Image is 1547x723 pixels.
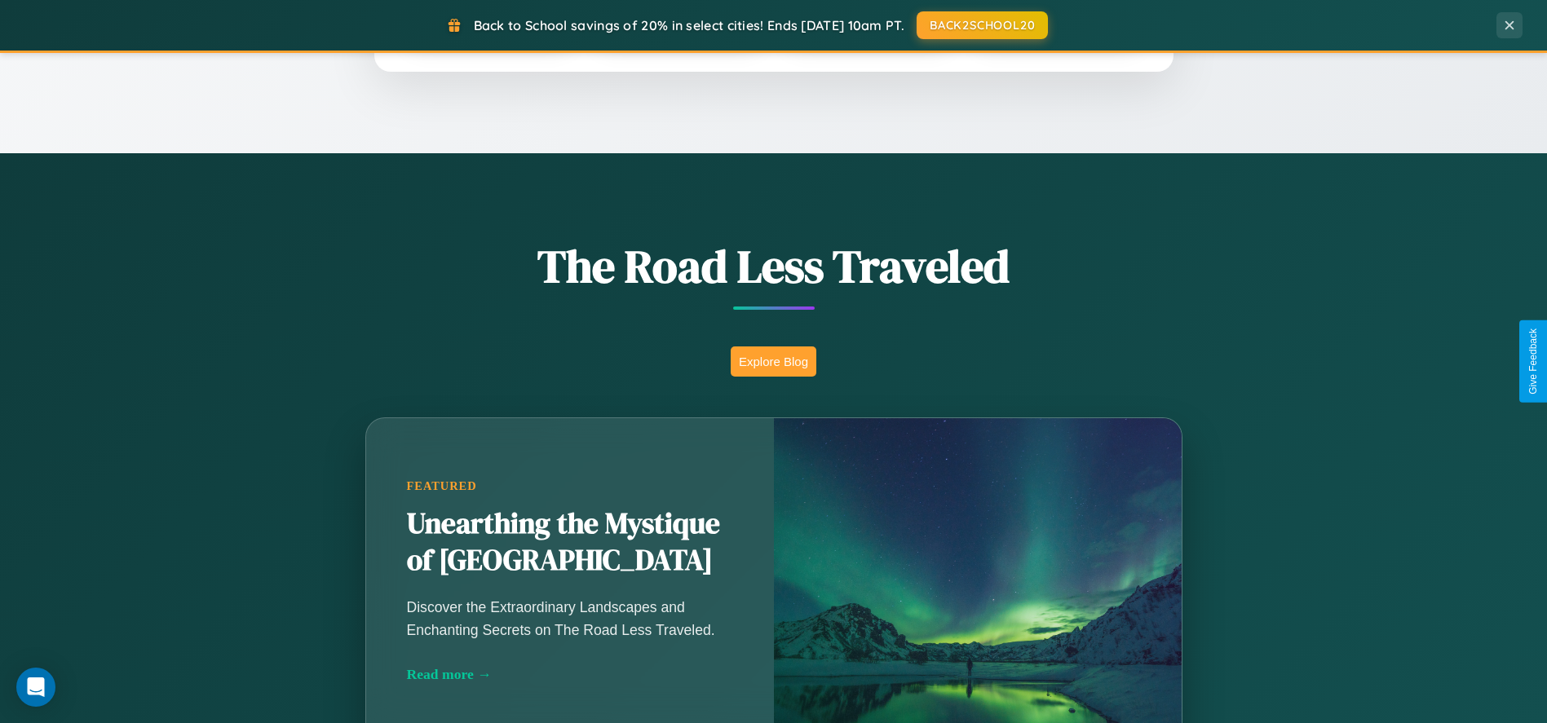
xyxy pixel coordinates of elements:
[407,596,733,641] p: Discover the Extraordinary Landscapes and Enchanting Secrets on The Road Less Traveled.
[474,17,904,33] span: Back to School savings of 20% in select cities! Ends [DATE] 10am PT.
[16,668,55,707] div: Open Intercom Messenger
[917,11,1048,39] button: BACK2SCHOOL20
[1527,328,1539,395] div: Give Feedback
[407,666,733,683] div: Read more →
[407,505,733,580] h2: Unearthing the Mystique of [GEOGRAPHIC_DATA]
[731,346,816,377] button: Explore Blog
[407,479,733,493] div: Featured
[285,235,1263,298] h1: The Road Less Traveled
